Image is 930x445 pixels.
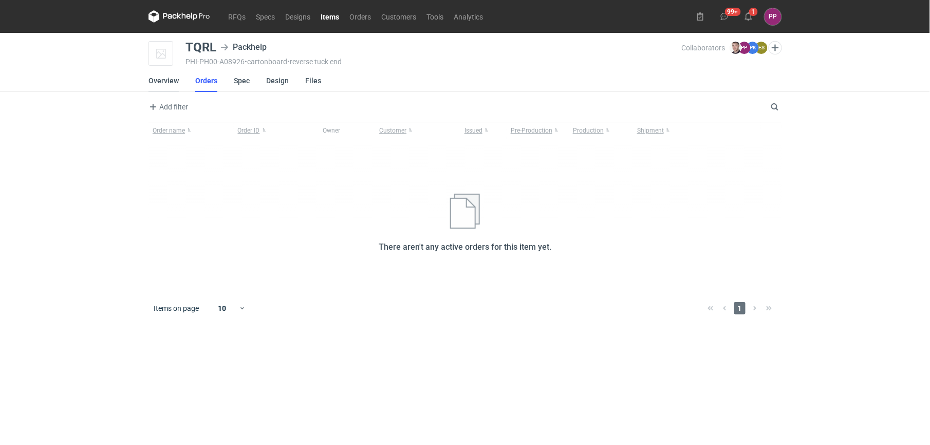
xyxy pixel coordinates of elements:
[738,42,751,54] figcaption: PP
[734,302,746,314] span: 1
[146,101,189,113] button: Add filter
[280,10,315,23] a: Designs
[421,10,449,23] a: Tools
[376,10,421,23] a: Customers
[185,41,216,53] div: TQRL
[305,69,321,92] a: Files
[266,69,289,92] a: Design
[234,69,250,92] a: Spec
[730,42,742,54] img: Maciej Sikora
[769,41,782,54] button: Edit collaborators
[755,42,768,54] figcaption: ES
[223,10,251,23] a: RFQs
[747,42,759,54] figcaption: PK
[154,303,199,313] span: Items on page
[716,8,733,25] button: 99+
[449,10,488,23] a: Analytics
[185,58,682,66] div: PHI-PH00-A08926
[287,58,342,66] span: • reverse tuck end
[195,69,217,92] a: Orders
[148,69,179,92] a: Overview
[251,10,280,23] a: Specs
[379,241,551,253] h2: There aren't any active orders for this item yet.
[682,44,726,52] span: Collaborators
[765,8,782,25] button: PP
[765,8,782,25] div: Paulina Pander
[245,58,287,66] span: • cartonboard
[344,10,376,23] a: Orders
[769,101,802,113] input: Search
[147,101,188,113] span: Add filter
[220,41,267,53] div: Packhelp
[740,8,757,25] button: 1
[148,10,210,23] svg: Packhelp Pro
[206,301,239,316] div: 10
[315,10,344,23] a: Items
